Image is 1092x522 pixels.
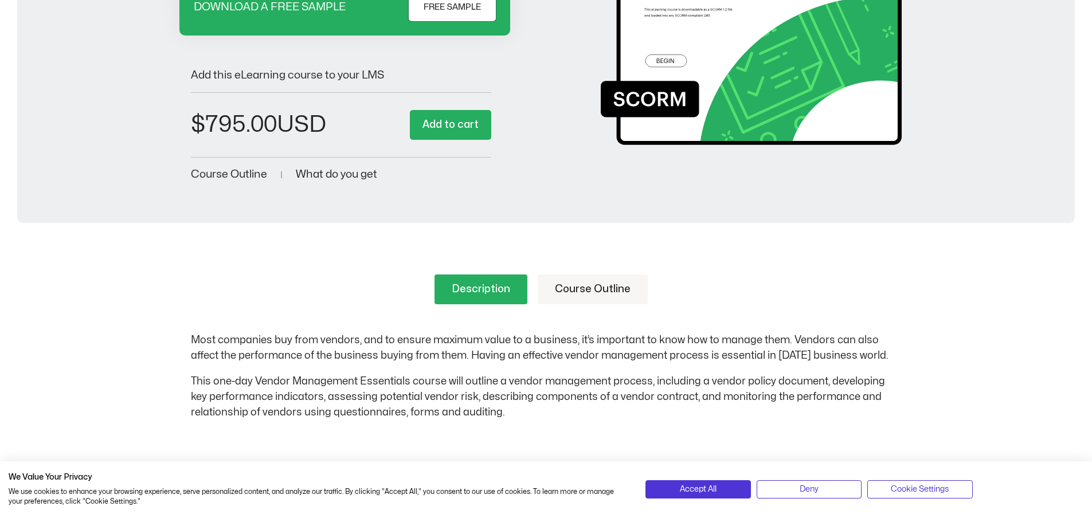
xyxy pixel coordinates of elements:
[191,332,902,363] p: Most companies buy from vendors, and to ensure maximum value to a business, it’s important to kno...
[191,113,277,136] bdi: 795.00
[800,483,819,496] span: Deny
[410,110,491,140] button: Add to cart
[680,483,717,496] span: Accept All
[191,113,205,136] span: $
[538,274,648,304] a: Course Outline
[191,169,267,180] a: Course Outline
[191,374,902,420] p: This one-day Vendor Management Essentials course will outline a vendor management process, includ...
[194,2,346,13] p: DOWNLOAD A FREE SAMPLE
[645,480,750,499] button: Accept all cookies
[891,483,949,496] span: Cookie Settings
[296,169,377,180] a: What do you get
[9,487,628,507] p: We use cookies to enhance your browsing experience, serve personalized content, and analyze our t...
[191,70,492,81] p: Add this eLearning course to your LMS
[435,274,527,304] a: Description
[9,472,628,482] h2: We Value Your Privacy
[757,480,862,499] button: Deny all cookies
[424,1,481,14] span: FREE SAMPLE
[867,480,972,499] button: Adjust cookie preferences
